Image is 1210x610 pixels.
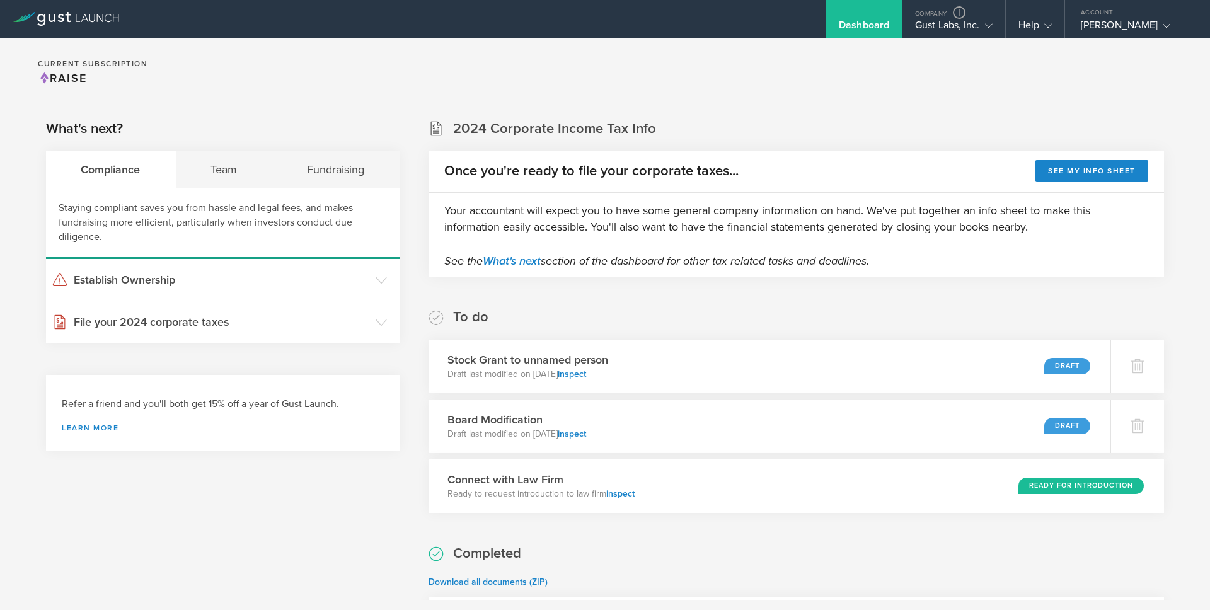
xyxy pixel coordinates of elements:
div: [PERSON_NAME] [1081,19,1188,38]
div: Connect with Law FirmReady to request introduction to law firminspectReady for Introduction [429,459,1164,513]
em: See the section of the dashboard for other tax related tasks and deadlines. [444,254,869,268]
div: Gust Labs, Inc. [915,19,993,38]
p: Your accountant will expect you to have some general company information on hand. We've put toget... [444,202,1148,235]
a: inspect [606,488,635,499]
h3: Stock Grant to unnamed person [447,352,608,368]
h3: Connect with Law Firm [447,471,635,488]
h2: Current Subscription [38,60,147,67]
a: Learn more [62,424,384,432]
h3: Establish Ownership [74,272,369,288]
div: Fundraising [272,151,400,188]
div: Help [1018,19,1052,38]
div: Draft [1044,358,1090,374]
h2: Completed [453,544,521,563]
div: Team [176,151,273,188]
a: Download all documents (ZIP) [429,577,548,587]
div: Staying compliant saves you from hassle and legal fees, and makes fundraising more efficient, par... [46,188,400,259]
h2: Once you're ready to file your corporate taxes... [444,162,739,180]
div: Stock Grant to unnamed personDraft last modified on [DATE]inspectDraft [429,340,1110,393]
button: See my info sheet [1035,160,1148,182]
div: Draft [1044,418,1090,434]
p: Draft last modified on [DATE] [447,368,608,381]
div: Compliance [46,151,176,188]
div: Dashboard [839,19,889,38]
a: What's next [483,254,541,268]
h3: File your 2024 corporate taxes [74,314,369,330]
h3: Refer a friend and you'll both get 15% off a year of Gust Launch. [62,397,384,411]
h2: What's next? [46,120,123,138]
a: inspect [558,429,586,439]
h2: To do [453,308,488,326]
div: Board ModificationDraft last modified on [DATE]inspectDraft [429,400,1110,453]
h2: 2024 Corporate Income Tax Info [453,120,656,138]
a: inspect [558,369,586,379]
span: Raise [38,71,87,85]
p: Draft last modified on [DATE] [447,428,586,440]
h3: Board Modification [447,411,586,428]
p: Ready to request introduction to law firm [447,488,635,500]
div: Ready for Introduction [1018,478,1144,494]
